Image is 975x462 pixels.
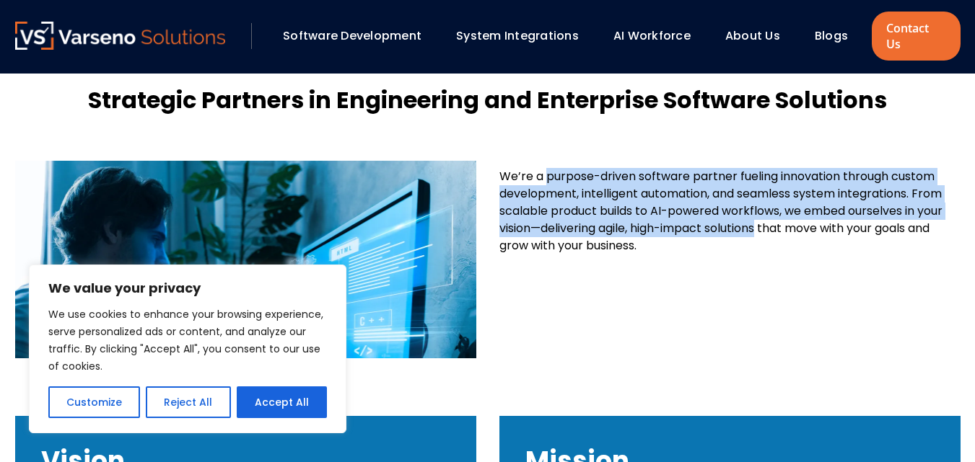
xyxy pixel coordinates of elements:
[15,22,226,50] img: Varseno Solutions – Product Engineering & IT Services
[276,24,442,48] div: Software Development
[237,386,327,418] button: Accept All
[718,24,800,48] div: About Us
[456,27,579,44] a: System Integrations
[48,386,140,418] button: Customize
[146,386,230,418] button: Reject All
[499,168,943,254] span: We’re a purpose-driven software partner fueling innovation through custom development, intelligen...
[872,12,960,61] a: Contact Us
[613,27,691,44] a: AI Workforce
[808,24,868,48] div: Blogs
[449,24,599,48] div: System Integrations
[48,280,327,297] p: We value your privacy
[606,24,711,48] div: AI Workforce
[283,27,421,44] a: Software Development
[815,27,848,44] a: Blogs
[15,22,226,50] a: Varseno Solutions – Product Engineering & IT Services
[15,83,961,117] h4: Strategic Partners in Engineering and Enterprise Software Solutions
[725,27,780,44] a: About Us
[48,306,327,375] p: We use cookies to enhance your browsing experience, serve personalized ads or content, and analyz...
